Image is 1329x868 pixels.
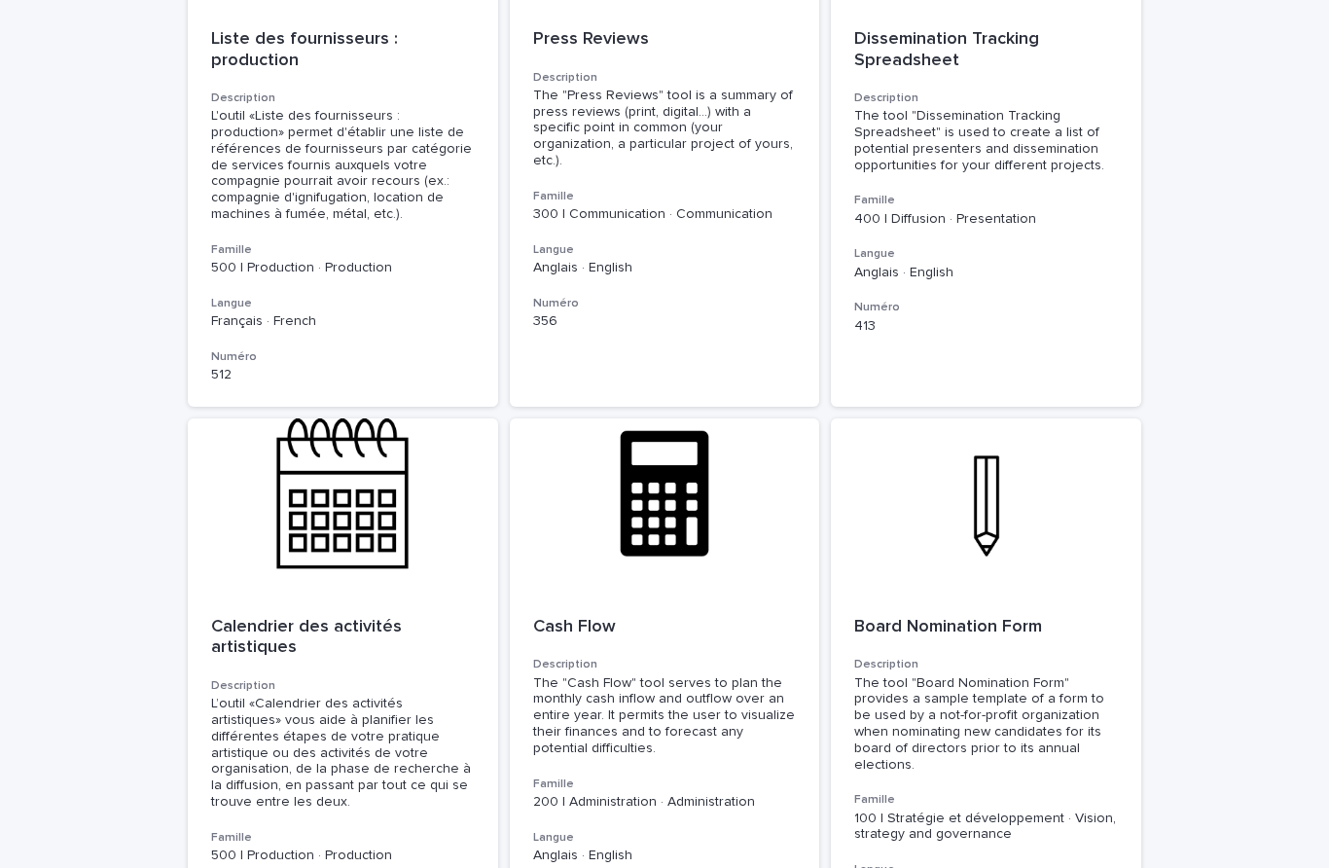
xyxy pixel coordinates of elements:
[854,193,1118,208] h3: Famille
[533,260,797,276] p: Anglais · English
[533,675,797,757] div: The "Cash Flow" tool serves to plan the monthly cash inflow and outflow over an entire year. It p...
[533,313,797,330] p: 356
[533,830,797,846] h3: Langue
[211,108,475,223] div: L'outil «Liste des fournisseurs : production» permet d'établir une liste de références de fournis...
[211,260,475,276] p: 500 | Production · Production
[211,696,475,811] div: L’outil «Calendrier des activités artistiques» vous aide à planifier les différentes étapes de vo...
[211,29,475,71] p: Liste des fournisseurs : production
[854,300,1118,315] h3: Numéro
[533,88,797,169] div: The "Press Reviews" tool is a summary of press reviews (print, digital...) with a specific point ...
[533,617,797,638] p: Cash Flow
[211,242,475,258] h3: Famille
[533,296,797,311] h3: Numéro
[854,246,1118,262] h3: Langue
[854,29,1118,71] p: Dissemination Tracking Spreadsheet
[533,29,797,51] p: Press Reviews
[211,848,475,864] p: 500 | Production · Production
[533,70,797,86] h3: Description
[533,657,797,672] h3: Description
[211,90,475,106] h3: Description
[211,678,475,694] h3: Description
[854,265,1118,281] p: Anglais · English
[854,675,1118,774] div: The tool "Board Nomination Form" provides a sample template of a form to be used by a not-for-pro...
[211,367,475,383] p: 512
[854,657,1118,672] h3: Description
[533,206,797,223] p: 300 | Communication · Communication
[854,811,1118,844] p: 100 | Stratégie et développement · Vision, strategy and governance
[854,318,1118,335] p: 413
[211,830,475,846] h3: Famille
[854,617,1118,638] p: Board Nomination Form
[211,617,475,659] p: Calendrier des activités artistiques
[854,90,1118,106] h3: Description
[533,794,797,811] p: 200 | Administration · Administration
[211,313,475,330] p: Français · French
[533,242,797,258] h3: Langue
[854,211,1118,228] p: 400 | Diffusion · Presentation
[533,189,797,204] h3: Famille
[533,848,797,864] p: Anglais · English
[854,792,1118,808] h3: Famille
[854,108,1118,173] div: The tool "Dissemination Tracking Spreadsheet" is used to create a list of potential presenters an...
[211,349,475,365] h3: Numéro
[211,296,475,311] h3: Langue
[533,777,797,792] h3: Famille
